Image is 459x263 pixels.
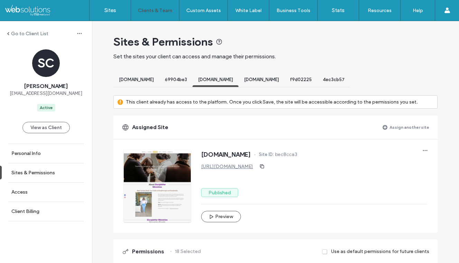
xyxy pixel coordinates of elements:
[16,5,30,11] span: Help
[390,121,429,133] label: Assign another site
[201,211,241,222] button: Preview
[165,77,187,82] span: 69904be3
[104,7,116,13] label: Sites
[11,31,48,37] label: Go to Client List
[275,151,297,158] span: bec8cca3
[119,77,154,82] span: [DOMAIN_NAME]
[113,53,276,60] span: Set the sites your client can access and manage their permissions.
[332,7,345,13] label: Stats
[331,245,429,258] label: Use as default permissions for future clients
[138,8,172,13] label: Clients & Team
[413,8,423,13] label: Help
[132,124,168,131] span: Assigned Site
[201,164,253,169] a: [URL][DOMAIN_NAME]
[132,248,164,255] span: Permissions
[368,8,392,13] label: Resources
[24,82,68,90] span: [PERSON_NAME]
[244,77,279,82] span: [DOMAIN_NAME]
[11,208,39,214] label: Client Billing
[201,151,251,158] span: [DOMAIN_NAME]
[186,8,221,13] label: Custom Assets
[290,77,312,82] span: f9d02225
[32,49,60,77] div: SC
[277,8,310,13] label: Business Tools
[323,77,345,82] span: 4ec3cb57
[11,150,41,156] label: Personal Info
[235,8,262,13] label: White Label
[10,90,82,97] span: [EMAIL_ADDRESS][DOMAIN_NAME]
[126,96,418,108] label: This client already has access to the platform. Once you click Save, the site will be accessible ...
[22,122,70,133] button: View as Client
[40,105,53,111] div: Active
[201,188,238,197] label: Published
[175,245,201,258] label: 18 Selected
[11,170,55,176] label: Sites & Permissions
[11,189,28,195] label: Access
[259,151,274,158] span: Site ID:
[113,35,213,49] span: Sites & Permissions
[198,77,233,82] span: [DOMAIN_NAME]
